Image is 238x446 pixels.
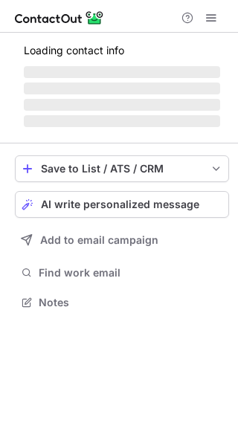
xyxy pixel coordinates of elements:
span: Notes [39,296,223,309]
span: Find work email [39,266,223,279]
span: ‌ [24,83,220,94]
div: Save to List / ATS / CRM [41,163,203,175]
img: ContactOut v5.3.10 [15,9,104,27]
span: ‌ [24,115,220,127]
span: ‌ [24,99,220,111]
button: Find work email [15,262,229,283]
span: ‌ [24,66,220,78]
span: AI write personalized message [41,198,199,210]
p: Loading contact info [24,45,220,56]
button: AI write personalized message [15,191,229,218]
span: Add to email campaign [40,234,158,246]
button: Notes [15,292,229,313]
button: Add to email campaign [15,227,229,253]
button: save-profile-one-click [15,155,229,182]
